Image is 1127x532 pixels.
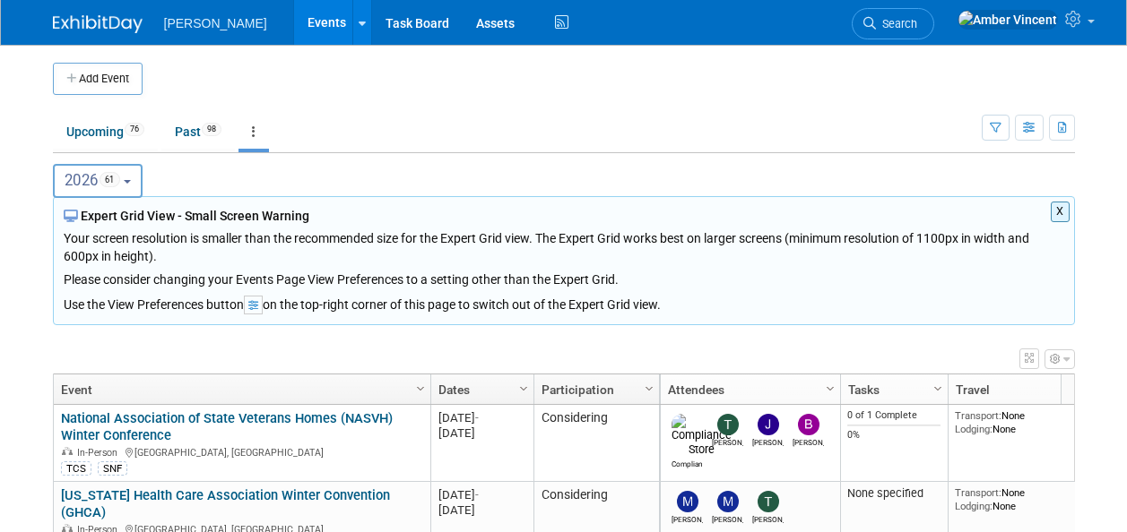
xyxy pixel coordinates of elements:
[955,409,1084,435] div: None None
[125,123,144,136] span: 76
[876,17,917,30] span: Search
[438,487,525,502] div: [DATE]
[542,374,647,405] a: Participation
[672,414,732,457] img: Compliance Store
[61,444,422,459] div: [GEOGRAPHIC_DATA], [GEOGRAPHIC_DATA]
[752,435,784,447] div: Jaime Butler
[438,425,525,441] div: [DATE]
[955,486,1084,512] div: None None
[928,374,948,401] a: Column Settings
[413,382,428,396] span: Column Settings
[62,447,73,456] img: In-Person Event
[712,512,743,524] div: Mike Springer
[64,265,1064,288] div: Please consider changing your Events Page View Preferences to a setting other than the Expert Grid.
[672,457,703,468] div: Compliance Store
[847,409,941,422] div: 0 of 1 Complete
[712,435,743,447] div: Traci Varon
[516,382,531,396] span: Column Settings
[955,423,993,435] span: Lodging:
[752,512,784,524] div: Tom DeBell
[717,491,739,512] img: Mike Springer
[820,374,840,401] a: Column Settings
[438,374,522,405] a: Dates
[475,488,479,502] span: -
[931,382,945,396] span: Column Settings
[847,486,941,501] div: None specified
[53,115,158,149] a: Upcoming76
[848,374,936,405] a: Tasks
[758,414,779,435] img: Jaime Butler
[955,500,993,512] span: Lodging:
[758,491,779,512] img: Tom DeBell
[53,164,143,198] button: 202661
[533,405,659,482] td: Considering
[202,123,221,136] span: 98
[61,487,390,520] a: [US_STATE] Health Care Association Winter Convention (GHCA)
[639,374,659,401] a: Column Settings
[164,16,267,30] span: [PERSON_NAME]
[65,171,120,189] span: 2026
[677,491,698,512] img: Mike Randolph
[438,502,525,518] div: [DATE]
[411,374,430,401] a: Column Settings
[64,225,1064,288] div: Your screen resolution is smaller than the recommended size for the Expert Grid view. The Expert ...
[64,288,1064,314] div: Use the View Preferences button on the top-right corner of this page to switch out of the Expert ...
[61,410,393,443] a: National Association of State Veterans Homes (NASVH) Winter Conference
[98,461,127,476] div: SNF
[1051,202,1070,222] button: X
[514,374,533,401] a: Column Settings
[61,374,419,405] a: Event
[955,486,1001,499] span: Transport:
[642,382,656,396] span: Column Settings
[61,461,91,476] div: TCS
[798,414,819,435] img: Brandon Stephens
[668,374,828,405] a: Attendees
[672,512,703,524] div: Mike Randolph
[793,435,824,447] div: Brandon Stephens
[823,382,837,396] span: Column Settings
[955,409,1001,422] span: Transport:
[438,410,525,425] div: [DATE]
[717,414,739,435] img: Traci Varon
[958,10,1058,30] img: Amber Vincent
[64,207,1064,225] div: Expert Grid View - Small Screen Warning
[53,15,143,33] img: ExhibitDay
[77,447,123,459] span: In-Person
[847,429,941,442] div: 0%
[852,8,934,39] a: Search
[956,374,1079,405] a: Travel
[100,172,120,187] span: 61
[475,411,479,425] span: -
[53,63,143,95] button: Add Event
[161,115,235,149] a: Past98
